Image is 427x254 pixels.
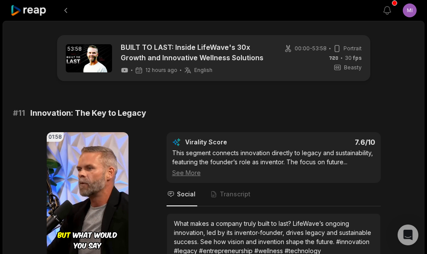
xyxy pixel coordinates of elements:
div: See More [172,168,375,177]
span: Transcript [220,190,250,199]
span: # 11 [13,107,25,119]
div: Open Intercom Messenger [398,225,418,245]
span: 00:00 - 53:58 [295,45,327,52]
a: BUILT TO LAST: Inside LifeWave's 30x Growth and Innovative Wellness Solutions [121,42,270,63]
div: 7.6 /10 [282,138,375,147]
span: 12 hours ago [145,67,177,74]
span: Innovation: The Key to Legacy [30,107,146,119]
span: English [194,67,212,74]
nav: Tabs [167,183,381,206]
div: Virality Score [185,138,278,147]
span: Beasty [344,64,362,72]
div: This segment connects innovation directly to legacy and sustainability, featuring the founder’s r... [172,148,375,177]
span: 30 [345,54,362,62]
span: Portrait [344,45,362,52]
span: Social [177,190,196,199]
span: fps [353,55,362,61]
